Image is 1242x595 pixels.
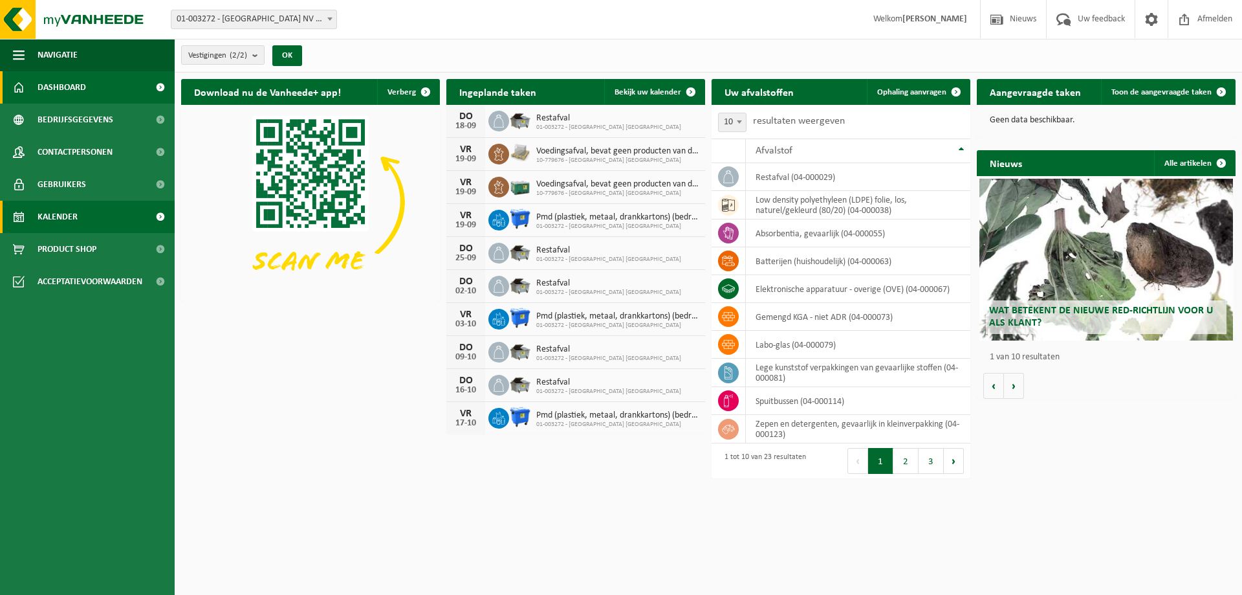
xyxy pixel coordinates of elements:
span: 10 [718,113,746,132]
button: OK [272,45,302,66]
span: Pmd (plastiek, metaal, drankkartons) (bedrijven) [536,410,699,421]
td: gemengd KGA - niet ADR (04-000073) [746,303,970,331]
a: Toon de aangevraagde taken [1101,79,1234,105]
div: DO [453,111,479,122]
img: WB-5000-GAL-GY-01 [509,274,531,296]
span: 01-003272 - BELGOSUC NV - BEERNEM [171,10,336,28]
span: 01-003272 - [GEOGRAPHIC_DATA] [GEOGRAPHIC_DATA] [536,124,681,131]
td: low density polyethyleen (LDPE) folie, los, naturel/gekleurd (80/20) (04-000038) [746,191,970,219]
span: 01-003272 - [GEOGRAPHIC_DATA] [GEOGRAPHIC_DATA] [536,355,681,363]
div: 16-10 [453,386,479,395]
td: spuitbussen (04-000114) [746,387,970,415]
p: 1 van 10 resultaten [990,353,1229,362]
img: WB-1100-HPE-BE-01 [509,406,531,428]
h2: Uw afvalstoffen [712,79,807,104]
div: 1 tot 10 van 23 resultaten [718,447,806,475]
span: Vestigingen [188,46,247,65]
count: (2/2) [230,51,247,60]
div: 17-10 [453,419,479,428]
div: 25-09 [453,254,479,263]
td: lege kunststof verpakkingen van gevaarlijke stoffen (04-000081) [746,359,970,387]
span: 10-779676 - [GEOGRAPHIC_DATA] [GEOGRAPHIC_DATA] [536,190,699,197]
img: LP-PA-00000-WDN-11 [509,142,531,164]
div: 19-09 [453,221,479,230]
span: 10-779676 - [GEOGRAPHIC_DATA] [GEOGRAPHIC_DATA] [536,157,699,164]
button: Volgende [1004,373,1024,399]
div: 03-10 [453,320,479,329]
span: Restafval [536,245,681,256]
img: WB-5000-GAL-GY-01 [509,109,531,131]
div: 19-09 [453,188,479,197]
span: Gebruikers [38,168,86,201]
h2: Ingeplande taken [446,79,549,104]
label: resultaten weergeven [753,116,845,126]
div: 09-10 [453,353,479,362]
div: VR [453,309,479,320]
div: DO [453,243,479,254]
button: Vorige [983,373,1004,399]
a: Ophaling aanvragen [867,79,969,105]
img: WB-1100-HPE-BE-01 [509,307,531,329]
button: Verberg [377,79,439,105]
span: 01-003272 - [GEOGRAPHIC_DATA] [GEOGRAPHIC_DATA] [536,256,681,264]
span: Product Shop [38,233,96,265]
td: elektronische apparatuur - overige (OVE) (04-000067) [746,275,970,303]
h2: Nieuws [977,150,1035,175]
div: VR [453,144,479,155]
span: Restafval [536,278,681,289]
span: Dashboard [38,71,86,104]
strong: [PERSON_NAME] [902,14,967,24]
div: VR [453,409,479,419]
span: Restafval [536,113,681,124]
span: Voedingsafval, bevat geen producten van dierlijke oorsprong, gemengde verpakking... [536,146,699,157]
td: labo-glas (04-000079) [746,331,970,359]
span: 01-003272 - [GEOGRAPHIC_DATA] [GEOGRAPHIC_DATA] [536,388,681,396]
button: 1 [868,448,893,474]
img: WB-1100-HPE-BE-01 [509,208,531,230]
td: zepen en detergenten, gevaarlijk in kleinverpakking (04-000123) [746,415,970,443]
span: 01-003272 - [GEOGRAPHIC_DATA] [GEOGRAPHIC_DATA] [536,322,699,330]
span: Navigatie [38,39,78,71]
img: WB-5000-GAL-GY-01 [509,373,531,395]
span: Afvalstof [756,146,792,156]
div: 02-10 [453,287,479,296]
span: Wat betekent de nieuwe RED-richtlijn voor u als klant? [989,306,1213,328]
span: Pmd (plastiek, metaal, drankkartons) (bedrijven) [536,212,699,223]
h2: Aangevraagde taken [977,79,1094,104]
h2: Download nu de Vanheede+ app! [181,79,354,104]
button: 3 [919,448,944,474]
span: Verberg [387,88,416,96]
span: Restafval [536,377,681,388]
span: Contactpersonen [38,136,113,168]
td: batterijen (huishoudelijk) (04-000063) [746,247,970,275]
a: Bekijk uw kalender [604,79,704,105]
span: 10 [719,113,746,131]
div: 19-09 [453,155,479,164]
a: Alle artikelen [1154,150,1234,176]
span: Toon de aangevraagde taken [1111,88,1212,96]
div: 18-09 [453,122,479,131]
div: DO [453,376,479,386]
span: Voedingsafval, bevat geen producten van dierlijke oorsprong, gemengde verpakking... [536,179,699,190]
span: 01-003272 - [GEOGRAPHIC_DATA] [GEOGRAPHIC_DATA] [536,421,699,429]
span: 01-003272 - [GEOGRAPHIC_DATA] [GEOGRAPHIC_DATA] [536,289,681,297]
img: WB-5000-GAL-GY-01 [509,241,531,263]
span: Bedrijfsgegevens [38,104,113,136]
div: VR [453,210,479,221]
button: Next [944,448,964,474]
span: Bekijk uw kalender [615,88,681,96]
td: absorbentia, gevaarlijk (04-000055) [746,219,970,247]
button: 2 [893,448,919,474]
a: Wat betekent de nieuwe RED-richtlijn voor u als klant? [979,179,1233,341]
button: Vestigingen(2/2) [181,45,265,65]
span: 01-003272 - [GEOGRAPHIC_DATA] [GEOGRAPHIC_DATA] [536,223,699,230]
div: DO [453,276,479,287]
span: Restafval [536,344,681,355]
td: restafval (04-000029) [746,163,970,191]
span: 01-003272 - BELGOSUC NV - BEERNEM [171,10,337,29]
p: Geen data beschikbaar. [990,116,1223,125]
span: Ophaling aanvragen [877,88,946,96]
img: PB-LB-0680-HPE-GN-01 [509,175,531,197]
span: Kalender [38,201,78,233]
img: Download de VHEPlus App [181,105,440,299]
